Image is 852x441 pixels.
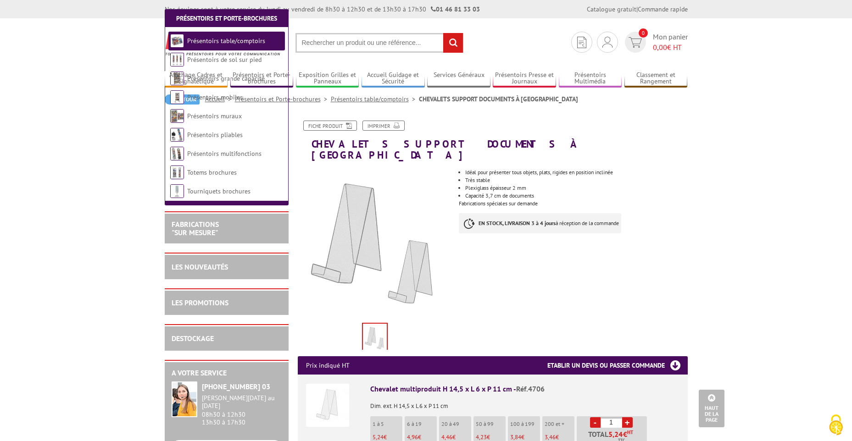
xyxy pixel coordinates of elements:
p: 200 et + [545,421,574,427]
p: € [373,434,402,441]
div: 08h30 à 12h30 13h30 à 17h30 [202,394,282,426]
p: € [545,434,574,441]
strong: EN STOCK, LIVRAISON 3 à 4 jours [479,220,556,226]
span: 0,00 [653,43,667,52]
span: Réf.4706 [516,384,545,393]
a: LES PROMOTIONS [172,298,228,307]
a: DESTOCKAGE [172,334,214,343]
img: devis rapide [629,37,642,48]
a: + [622,417,633,428]
span: Mon panier [653,32,688,53]
a: Présentoirs table/comptoirs [187,37,265,45]
p: Prix indiqué HT [306,356,350,375]
img: devis rapide [577,37,586,48]
p: à réception de la commande [459,213,621,233]
a: devis rapide 0 Mon panier 0,00€ HT [623,32,688,53]
p: € [476,434,506,441]
h3: Etablir un devis ou passer commande [547,356,688,375]
span: 3,46 [545,433,556,441]
a: Accueil Guidage et Sécurité [362,71,425,86]
a: Présentoirs muraux [187,112,242,120]
a: Présentoirs pliables [187,131,243,139]
li: Capacité 3,7 cm de documents [465,193,687,198]
img: Présentoirs multifonctions [170,147,184,160]
img: chevalets_4707.jpg [363,324,387,352]
div: Nos équipes sont à votre service du lundi au vendredi de 8h30 à 12h30 et de 13h30 à 17h30 [165,5,480,14]
a: Classement et Rangement [624,71,688,86]
span: 5,24 [373,433,384,441]
strong: 01 46 81 33 03 [431,5,480,13]
img: Tourniquets brochures [170,184,184,198]
span: 3,84 [510,433,521,441]
img: Présentoirs table/comptoirs [170,34,184,48]
a: Services Généraux [427,71,490,86]
a: Présentoirs multifonctions [187,149,262,158]
img: widget-service.jpg [172,381,197,417]
strong: [PHONE_NUMBER] 03 [202,382,270,391]
a: Commande rapide [638,5,688,13]
p: € [407,434,437,441]
p: € [510,434,540,441]
a: Présentoirs Multimédia [559,71,622,86]
h2: A votre service [172,369,282,377]
a: LES NOUVEAUTÉS [172,262,228,271]
p: 50 à 99 [476,421,506,427]
a: Exposition Grilles et Panneaux [296,71,359,86]
img: Chevalet multiproduit H 14,5 x L 6 x P 11 cm [306,384,349,427]
a: Fiche produit [303,121,357,131]
li: Idéal pour présenter tous objets, plats, rigides en position inclinée [465,170,687,175]
a: - [590,417,601,428]
p: 20 à 49 [441,421,471,427]
li: Plexiglass épaisseur 2 mm [465,185,687,191]
li: CHEVALETS SUPPORT DOCUMENTS À [GEOGRAPHIC_DATA] [419,94,578,104]
img: Présentoirs muraux [170,109,184,123]
li: Très stable [465,177,687,183]
p: Dim. ext. H 14,5 x L 6 x P 11 cm [370,397,679,409]
input: Rechercher un produit ou une référence... [295,33,463,53]
div: Fabrications spéciales sur demande [459,160,694,243]
a: Présentoirs et Porte-brochures [176,14,277,22]
p: € [441,434,471,441]
p: 6 à 19 [407,421,437,427]
p: 1 à 5 [373,421,402,427]
a: Présentoirs table/comptoirs [331,95,419,103]
p: 100 à 199 [510,421,540,427]
div: Chevalet multiproduit H 14,5 x L 6 x P 11 cm - [370,384,679,394]
img: Cookies (fenêtre modale) [824,413,847,436]
a: Imprimer [362,121,405,131]
img: devis rapide [602,37,613,48]
a: Présentoirs de sol sur pied [187,55,262,64]
a: Catalogue gratuit [587,5,636,13]
div: [PERSON_NAME][DATE] au [DATE] [202,394,282,410]
a: Présentoirs Presse et Journaux [493,71,556,86]
div: | [587,5,688,14]
img: Présentoirs mobiles [170,90,184,104]
span: 4,96 [407,433,418,441]
a: Tourniquets brochures [187,187,251,195]
span: 5,24 [608,430,623,438]
input: rechercher [443,33,463,53]
img: chevalets_4707.jpg [298,165,452,320]
a: FABRICATIONS"Sur Mesure" [172,220,219,237]
img: Totems brochures [170,165,184,179]
h1: CHEVALETS SUPPORT DOCUMENTS À [GEOGRAPHIC_DATA] [291,121,695,160]
span: 0 [639,28,648,38]
a: Présentoirs et Porte-brochures [230,71,294,86]
img: Présentoirs pliables [170,128,184,142]
a: Totems brochures [187,168,237,176]
sup: HT [627,429,633,435]
img: Présentoirs de sol sur pied [170,53,184,66]
button: Cookies (fenêtre modale) [820,410,852,441]
a: Haut de la page [699,390,724,427]
span: 4,46 [441,433,452,441]
a: Affichage Cadres et Signalétique [165,71,228,86]
span: 4,23 [476,433,487,441]
span: € HT [653,42,688,53]
span: € [623,430,627,438]
a: Présentoirs mobiles [187,93,243,101]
